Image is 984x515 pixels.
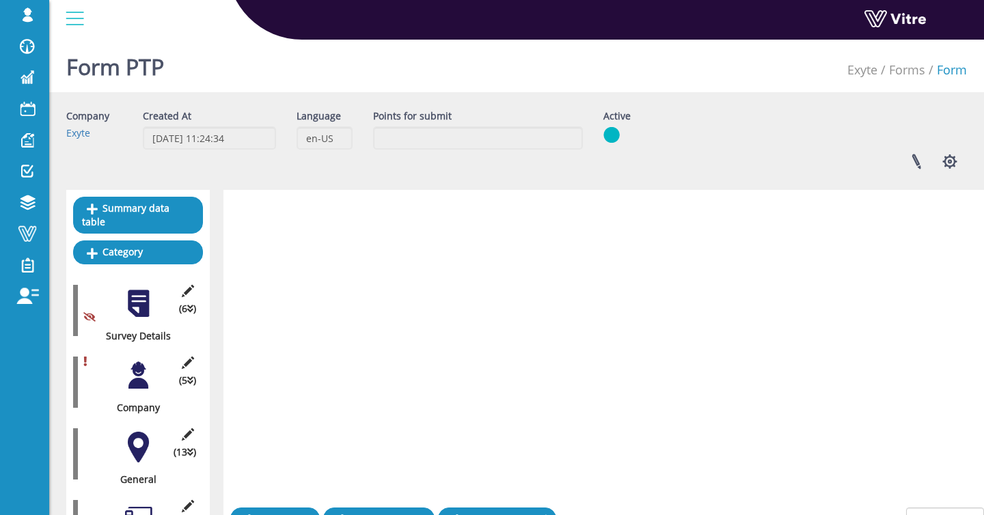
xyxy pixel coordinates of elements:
[179,374,196,387] span: (5 )
[66,126,90,139] a: Exyte
[847,61,877,78] a: Exyte
[603,109,631,123] label: Active
[179,302,196,316] span: (6 )
[603,126,620,143] img: yes
[66,34,164,92] h1: Form PTP
[373,109,452,123] label: Points for submit
[73,329,193,343] div: Survey Details
[73,473,193,486] div: General
[925,61,967,79] li: Form
[66,109,109,123] label: Company
[297,109,341,123] label: Language
[73,401,193,415] div: Company
[73,197,203,234] a: Summary data table
[889,61,925,78] a: Forms
[143,109,191,123] label: Created At
[73,240,203,264] a: Category
[174,445,196,459] span: (13 )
